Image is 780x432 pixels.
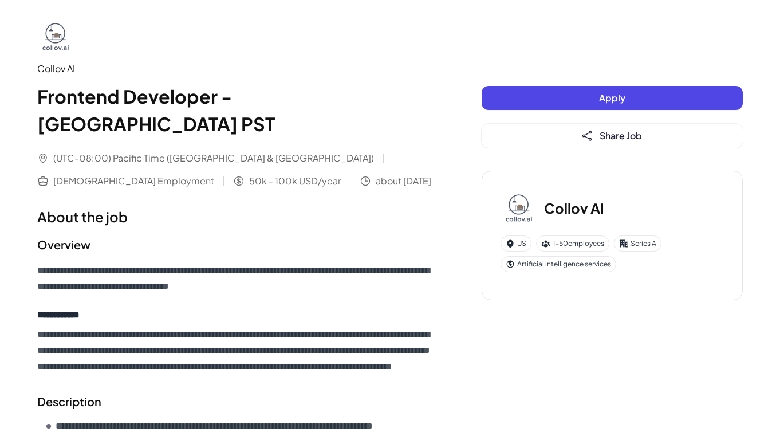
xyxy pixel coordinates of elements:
[544,198,604,218] h3: Collov AI
[249,174,341,188] span: 50k - 100k USD/year
[376,174,431,188] span: about [DATE]
[37,206,436,227] h1: About the job
[53,174,214,188] span: [DEMOGRAPHIC_DATA] Employment
[600,129,642,142] span: Share Job
[501,190,537,226] img: Co
[482,86,743,110] button: Apply
[37,83,436,138] h1: Frontend Developer - [GEOGRAPHIC_DATA] PST
[53,151,374,165] span: (UTC-08:00) Pacific Time ([GEOGRAPHIC_DATA] & [GEOGRAPHIC_DATA])
[599,92,625,104] span: Apply
[501,256,616,272] div: Artificial intelligence services
[614,235,661,252] div: Series A
[37,62,436,76] div: Collov AI
[536,235,609,252] div: 1-50 employees
[482,124,743,148] button: Share Job
[37,18,74,55] img: Co
[37,393,436,410] h2: Description
[37,236,436,253] h2: Overview
[501,235,531,252] div: US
